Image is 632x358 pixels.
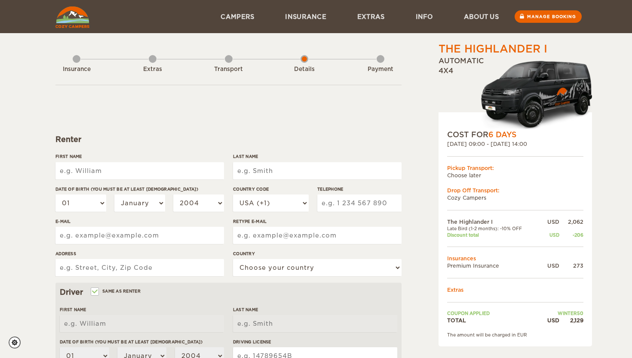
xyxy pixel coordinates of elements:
[447,332,583,338] div: The amount will be charged in EUR
[447,262,539,269] td: Premium Insurance
[447,187,583,194] div: Drop Off Transport:
[317,194,402,212] input: e.g. 1 234 567 890
[233,250,402,257] label: Country
[439,56,592,130] div: Automatic 4x4
[60,287,397,297] div: Driver
[60,315,224,332] input: e.g. William
[559,317,583,324] div: 2,129
[559,218,583,225] div: 2,062
[55,250,224,257] label: Address
[447,140,583,148] div: [DATE] 09:00 - [DATE] 14:00
[55,259,224,276] input: e.g. Street, City, Zip Code
[447,172,583,179] td: Choose later
[447,218,539,225] td: The Highlander I
[233,153,402,160] label: Last Name
[447,286,583,293] td: Extras
[92,290,97,295] input: Same as renter
[233,306,397,313] label: Last Name
[439,42,547,56] div: The Highlander I
[447,232,539,238] td: Discount total
[233,339,397,345] label: Driving License
[317,186,402,192] label: Telephone
[281,65,328,74] div: Details
[515,10,582,23] a: Manage booking
[488,130,516,139] span: 6 Days
[539,317,559,324] div: USD
[55,134,402,145] div: Renter
[447,225,539,231] td: Late Bird (1-2 months): -10% OFF
[55,162,224,179] input: e.g. William
[559,262,583,269] div: 273
[447,194,583,201] td: Cozy Campers
[447,310,539,316] td: Coupon applied
[55,153,224,160] label: First Name
[447,255,583,262] td: Insurances
[447,317,539,324] td: TOTAL
[539,262,559,269] div: USD
[539,310,583,316] td: WINTER50
[9,336,26,349] a: Cookie settings
[53,65,100,74] div: Insurance
[539,232,559,238] div: USD
[559,232,583,238] div: -206
[60,339,224,345] label: Date of birth (You must be at least [DEMOGRAPHIC_DATA])
[55,218,224,225] label: E-mail
[233,186,309,192] label: Country Code
[233,227,402,244] input: e.g. example@example.com
[233,218,402,225] label: Retype E-mail
[539,218,559,225] div: USD
[233,162,402,179] input: e.g. Smith
[55,6,89,28] img: Cozy Campers
[205,65,252,74] div: Transport
[55,186,224,192] label: Date of birth (You must be at least [DEMOGRAPHIC_DATA])
[357,65,404,74] div: Payment
[55,227,224,244] input: e.g. example@example.com
[60,306,224,313] label: First Name
[447,164,583,172] div: Pickup Transport:
[447,130,583,140] div: COST FOR
[233,315,397,332] input: e.g. Smith
[92,287,141,295] label: Same as renter
[473,59,592,130] img: Cozy-3.png
[129,65,176,74] div: Extras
